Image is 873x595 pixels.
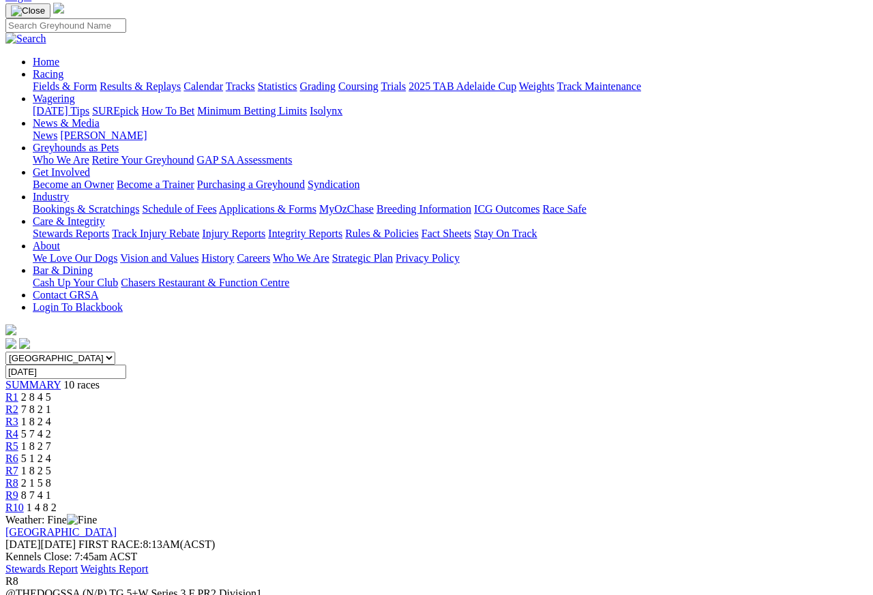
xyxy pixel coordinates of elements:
[5,465,18,476] a: R7
[219,203,316,215] a: Applications & Forms
[33,68,63,80] a: Racing
[197,154,293,166] a: GAP SA Assessments
[474,203,539,215] a: ICG Outcomes
[100,80,181,92] a: Results & Replays
[202,228,265,239] a: Injury Reports
[120,252,198,264] a: Vision and Values
[33,80,97,92] a: Fields & Form
[5,338,16,349] img: facebook.svg
[33,179,114,190] a: Become an Owner
[78,538,215,550] span: 8:13AM(ACST)
[273,252,329,264] a: Who We Are
[5,391,18,403] a: R1
[27,502,57,513] span: 1 4 8 2
[33,191,69,202] a: Industry
[33,301,123,313] a: Login To Blackbook
[21,416,51,427] span: 1 8 2 4
[5,3,50,18] button: Toggle navigation
[5,575,18,587] span: R8
[112,228,199,239] a: Track Injury Rebate
[5,538,41,550] span: [DATE]
[5,453,18,464] a: R6
[33,277,868,289] div: Bar & Dining
[338,80,379,92] a: Coursing
[33,105,89,117] a: [DATE] Tips
[33,129,57,141] a: News
[33,142,119,153] a: Greyhounds as Pets
[5,18,126,33] input: Search
[33,129,868,142] div: News & Media
[332,252,393,264] a: Strategic Plan
[117,179,194,190] a: Become a Trainer
[5,502,24,513] a: R10
[376,203,471,215] a: Breeding Information
[33,80,868,93] div: Racing
[308,179,359,190] a: Syndication
[5,477,18,489] a: R8
[201,252,234,264] a: History
[409,80,516,92] a: 2025 TAB Adelaide Cup
[21,477,51,489] span: 2 1 5 8
[33,215,105,227] a: Care & Integrity
[5,379,61,391] a: SUMMARY
[474,228,537,239] a: Stay On Track
[5,489,18,501] a: R9
[33,252,117,264] a: We Love Our Dogs
[5,551,868,563] div: Kennels Close: 7:45am ACST
[237,252,270,264] a: Careers
[33,154,868,166] div: Greyhounds as Pets
[11,5,45,16] img: Close
[21,489,51,501] span: 8 7 4 1
[5,416,18,427] a: R3
[33,289,98,301] a: Contact GRSA
[5,440,18,452] a: R5
[226,80,255,92] a: Tracks
[60,129,147,141] a: [PERSON_NAME]
[33,93,75,104] a: Wagering
[21,428,51,440] span: 5 7 4 2
[33,166,90,178] a: Get Involved
[33,277,118,288] a: Cash Up Your Club
[345,228,419,239] a: Rules & Policies
[21,391,51,403] span: 2 8 4 5
[557,80,641,92] a: Track Maintenance
[5,365,126,379] input: Select date
[33,105,868,117] div: Wagering
[33,264,93,276] a: Bar & Dining
[5,33,46,45] img: Search
[142,203,216,215] a: Schedule of Fees
[310,105,342,117] a: Isolynx
[33,179,868,191] div: Get Involved
[5,538,76,550] span: [DATE]
[21,440,51,452] span: 1 8 2 7
[67,514,97,526] img: Fine
[300,80,336,92] a: Grading
[5,428,18,440] a: R4
[421,228,471,239] a: Fact Sheets
[197,105,307,117] a: Minimum Betting Limits
[33,117,100,129] a: News & Media
[33,154,89,166] a: Who We Are
[5,563,78,575] a: Stewards Report
[396,252,460,264] a: Privacy Policy
[33,252,868,264] div: About
[53,3,64,14] img: logo-grsa-white.png
[92,105,138,117] a: SUREpick
[142,105,195,117] a: How To Bet
[21,453,51,464] span: 5 1 2 4
[33,203,868,215] div: Industry
[33,56,59,67] a: Home
[33,228,109,239] a: Stewards Reports
[19,338,30,349] img: twitter.svg
[183,80,223,92] a: Calendar
[5,403,18,415] a: R2
[121,277,289,288] a: Chasers Restaurant & Function Centre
